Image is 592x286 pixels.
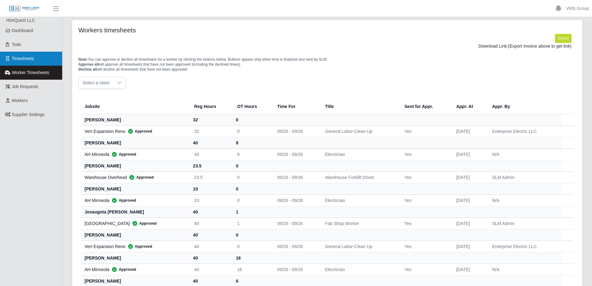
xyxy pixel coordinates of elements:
div: Vert Expansion Reno [85,243,184,250]
td: 09/20 - 09/26 [272,264,320,275]
td: 09/20 - 09/26 [272,148,320,160]
td: 40 [189,148,232,160]
th: [PERSON_NAME] [81,114,189,125]
span: Approved [130,220,157,227]
p: You can approve or decline all timesheets for a worker by clicking the buttons below. Buttons app... [78,57,576,72]
th: 32 [189,114,232,125]
span: Supplier Settings [12,112,45,117]
div: AH Minneola [85,151,184,157]
th: Jobsite [81,99,189,114]
td: Yes [399,171,451,183]
td: 0 [232,195,272,206]
td: [DATE] [451,125,487,137]
img: SLM Logo [9,5,40,12]
th: 0 [232,229,272,241]
span: Approved [109,266,136,273]
td: N/A [487,195,562,206]
td: 23.5 [189,171,232,183]
th: 40 [189,137,232,148]
h4: Workers timesheets [78,26,280,34]
td: 40 [189,241,232,252]
th: Appr. At [451,99,487,114]
span: Timesheets [12,56,34,61]
div: [GEOGRAPHIC_DATA] [85,220,184,227]
span: Decline all [78,67,97,72]
button: Export [555,34,571,43]
a: VMS Group [566,5,589,12]
th: 40 [189,206,232,218]
td: 8 [232,148,272,160]
span: HireQuest LLC [6,18,35,23]
td: N/A [487,264,562,275]
td: 0 [232,171,272,183]
td: Electrician [320,148,400,160]
th: [PERSON_NAME] [81,229,189,241]
td: [DATE] [451,241,487,252]
td: 16 [232,264,272,275]
td: 09/20 - 09/26 [272,171,320,183]
td: 09/20 - 09/26 [272,125,320,137]
th: Sent for Appr. [399,99,451,114]
td: SLM Admin [487,171,562,183]
span: Worker Timesheets [12,70,49,75]
th: Time For [272,99,320,114]
th: 10 [189,183,232,195]
span: Approved [127,174,154,181]
td: 09/20 - 09/26 [272,195,320,206]
th: 16 [232,252,272,264]
span: (Export Invoice above to get link) [508,44,571,49]
th: [PERSON_NAME] [81,160,189,171]
td: 32 [189,125,232,137]
th: [PERSON_NAME] [81,252,189,264]
th: [PERSON_NAME] [81,137,189,148]
th: 8 [232,137,272,148]
td: N/A [487,148,562,160]
td: 09/20 - 09/26 [272,241,320,252]
td: [DATE] [451,171,487,183]
td: General Labor-Clean Up [320,241,400,252]
td: 1 [232,218,272,229]
td: 0 [232,241,272,252]
th: [PERSON_NAME] [81,183,189,195]
th: Appr. By [487,99,562,114]
td: [DATE] [451,264,487,275]
td: Yes [399,241,451,252]
td: Yes [399,218,451,229]
span: Approved [126,128,152,134]
span: Select a client [79,77,113,89]
span: Approved [109,151,136,157]
td: 10 [189,195,232,206]
td: Warehouse Forklift Driver [320,171,400,183]
span: Dashboard [12,28,33,33]
th: 0 [232,114,272,125]
th: 1 [232,206,272,218]
td: 40 [189,218,232,229]
td: [DATE] [451,218,487,229]
th: 0 [232,183,272,195]
span: Job Requests [12,84,39,89]
td: Electrician [320,264,400,275]
td: 40 [189,264,232,275]
div: Warehouse Overhead [85,174,184,181]
span: Approved [126,243,152,250]
th: 0 [232,160,272,171]
td: 0 [232,125,272,137]
span: Approve all [78,62,99,67]
span: Todo [12,42,21,47]
span: Workers [12,98,28,103]
th: Title [320,99,400,114]
th: 40 [189,229,232,241]
td: Electrician [320,195,400,206]
td: Yes [399,125,451,137]
td: [DATE] [451,195,487,206]
td: Fab Shop Worker [320,218,400,229]
td: [DATE] [451,148,487,160]
div: Download Link: [83,43,571,49]
th: 40 [189,252,232,264]
th: jovaugnta [PERSON_NAME] [81,206,189,218]
span: Approved [109,197,136,204]
th: Reg Hours [189,99,232,114]
td: General Labor-Clean Up [320,125,400,137]
td: Enterprise Electric LLC. [487,241,562,252]
span: Note: [78,57,88,62]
